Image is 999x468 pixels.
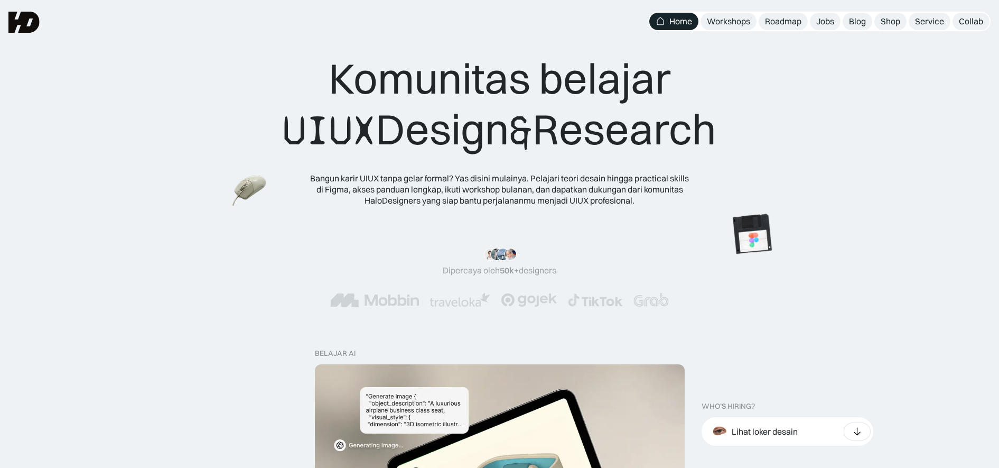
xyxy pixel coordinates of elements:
[909,13,950,30] a: Service
[915,16,944,27] div: Service
[649,13,698,30] a: Home
[500,265,519,276] span: 50k+
[816,16,834,27] div: Jobs
[707,16,750,27] div: Workshops
[702,402,755,411] div: WHO’S HIRING?
[701,13,757,30] a: Workshops
[874,13,907,30] a: Shop
[669,16,692,27] div: Home
[283,105,376,156] span: UIUX
[732,426,798,437] div: Lihat loker desain
[315,349,356,358] div: belajar ai
[283,53,716,156] div: Komunitas belajar Design Research
[810,13,841,30] a: Jobs
[443,265,556,276] div: Dipercaya oleh designers
[765,16,801,27] div: Roadmap
[310,173,690,206] div: Bangun karir UIUX tanpa gelar formal? Yas disini mulainya. Pelajari teori desain hingga practical...
[509,105,533,156] span: &
[759,13,808,30] a: Roadmap
[953,13,989,30] a: Collab
[843,13,872,30] a: Blog
[959,16,983,27] div: Collab
[849,16,866,27] div: Blog
[881,16,900,27] div: Shop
